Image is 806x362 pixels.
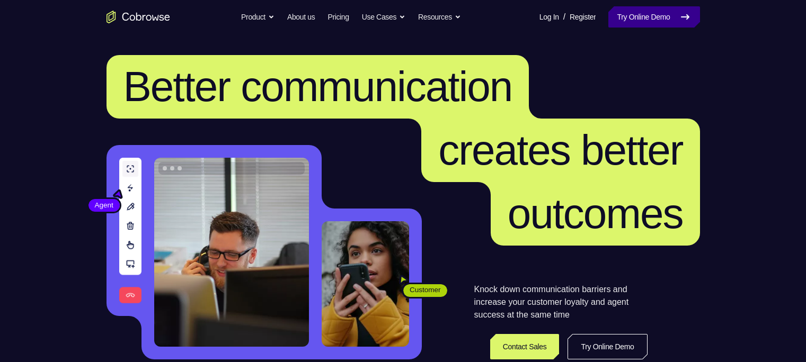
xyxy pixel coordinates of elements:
[508,190,683,237] span: outcomes
[418,6,461,28] button: Resources
[362,6,405,28] button: Use Cases
[154,158,309,347] img: A customer support agent talking on the phone
[287,6,315,28] a: About us
[107,11,170,23] a: Go to the home page
[474,283,648,321] p: Knock down communication barriers and increase your customer loyalty and agent success at the sam...
[563,11,565,23] span: /
[438,126,683,174] span: creates better
[123,63,512,110] span: Better communication
[568,334,647,359] a: Try Online Demo
[539,6,559,28] a: Log In
[322,221,409,347] img: A customer holding their phone
[327,6,349,28] a: Pricing
[608,6,699,28] a: Try Online Demo
[570,6,596,28] a: Register
[241,6,274,28] button: Product
[490,334,560,359] a: Contact Sales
